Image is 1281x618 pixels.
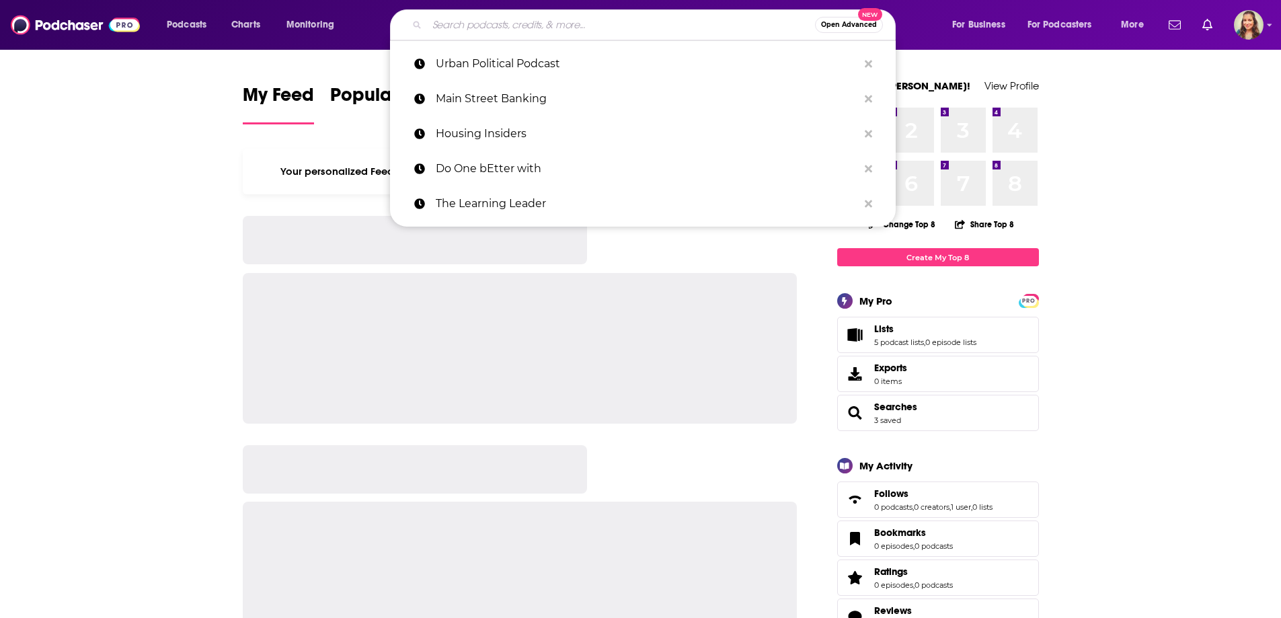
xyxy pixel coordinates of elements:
button: Show profile menu [1234,10,1264,40]
span: Exports [874,362,907,374]
a: Lists [874,323,976,335]
button: open menu [1019,14,1112,36]
button: Change Top 8 [861,216,944,233]
a: 0 episode lists [925,338,976,347]
p: Housing Insiders [436,116,858,151]
span: Charts [231,15,260,34]
p: The Learning Leader [436,186,858,221]
a: Reviews [874,605,953,617]
a: Show notifications dropdown [1197,13,1218,36]
p: Urban Political Podcast [436,46,858,81]
a: Urban Political Podcast [390,46,896,81]
a: Exports [837,356,1039,392]
a: Bookmarks [874,527,953,539]
a: 1 user [951,502,971,512]
span: Logged in as adriana.guzman [1234,10,1264,40]
a: Welcome [PERSON_NAME]! [837,79,970,92]
a: My Feed [243,83,314,124]
span: Podcasts [167,15,206,34]
button: open menu [943,14,1022,36]
a: 0 lists [972,502,993,512]
a: 0 podcasts [874,502,913,512]
span: , [913,541,915,551]
a: 3 saved [874,416,901,425]
span: , [924,338,925,347]
a: 0 podcasts [915,580,953,590]
span: Bookmarks [837,520,1039,557]
span: Reviews [874,605,912,617]
input: Search podcasts, credits, & more... [427,14,815,36]
span: , [913,502,914,512]
p: Do One bEtter with [436,151,858,186]
span: Ratings [874,566,908,578]
div: Search podcasts, credits, & more... [403,9,908,40]
a: View Profile [984,79,1039,92]
div: Your personalized Feed is curated based on the Podcasts, Creators, Users, and Lists that you Follow. [243,149,798,194]
a: Popular Feed [330,83,444,124]
span: More [1121,15,1144,34]
button: Open AdvancedNew [815,17,883,33]
a: Charts [223,14,268,36]
a: Bookmarks [842,529,869,548]
span: PRO [1021,296,1037,306]
a: Show notifications dropdown [1163,13,1186,36]
span: 0 items [874,377,907,386]
a: Main Street Banking [390,81,896,116]
span: Lists [837,317,1039,353]
img: Podchaser - Follow, Share and Rate Podcasts [11,12,140,38]
span: Monitoring [286,15,334,34]
span: Lists [874,323,894,335]
a: Do One bEtter with [390,151,896,186]
a: Searches [842,403,869,422]
span: Bookmarks [874,527,926,539]
a: PRO [1021,295,1037,305]
a: 0 creators [914,502,949,512]
span: Follows [837,481,1039,518]
div: My Activity [859,459,913,472]
p: Main Street Banking [436,81,858,116]
a: Create My Top 8 [837,248,1039,266]
a: 0 episodes [874,541,913,551]
span: Follows [874,488,908,500]
span: Searches [837,395,1039,431]
a: 0 episodes [874,580,913,590]
span: New [858,8,882,21]
a: Ratings [842,568,869,587]
a: Housing Insiders [390,116,896,151]
button: Share Top 8 [954,211,1015,237]
a: Follows [842,490,869,509]
button: open menu [277,14,352,36]
span: , [913,580,915,590]
a: Searches [874,401,917,413]
a: 5 podcast lists [874,338,924,347]
span: My Feed [243,83,314,114]
a: 0 podcasts [915,541,953,551]
a: Ratings [874,566,953,578]
span: Exports [842,364,869,383]
div: My Pro [859,295,892,307]
span: For Business [952,15,1005,34]
span: Open Advanced [821,22,877,28]
span: Ratings [837,559,1039,596]
span: , [949,502,951,512]
img: User Profile [1234,10,1264,40]
span: For Podcasters [1027,15,1092,34]
span: Popular Feed [330,83,444,114]
a: The Learning Leader [390,186,896,221]
a: Follows [874,488,993,500]
button: open menu [157,14,224,36]
span: , [971,502,972,512]
a: Lists [842,325,869,344]
button: open menu [1112,14,1161,36]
